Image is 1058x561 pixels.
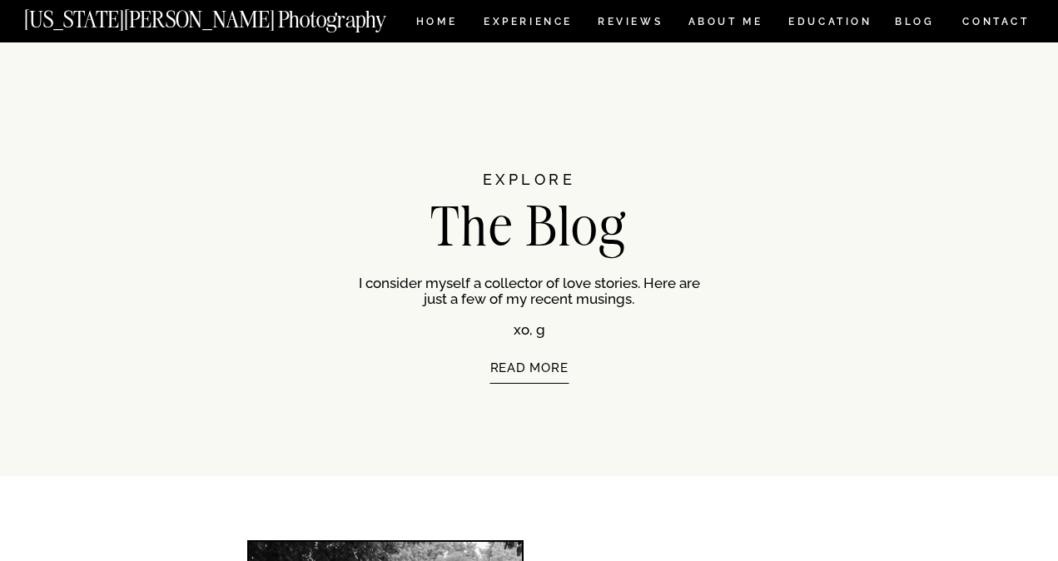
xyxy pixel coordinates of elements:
[24,8,442,22] a: [US_STATE][PERSON_NAME] Photography
[359,276,700,335] p: I consider myself a collector of love stories. Here are just a few of my recent musings. xo, g
[388,361,671,421] a: READ MORE
[895,17,935,31] a: BLOG
[688,17,763,31] a: ABOUT ME
[598,17,660,31] a: REVIEWS
[339,199,720,249] h1: The Blog
[484,17,571,31] a: Experience
[787,17,874,31] a: EDUCATION
[385,172,674,205] h2: EXPLORE
[413,17,460,31] a: HOME
[961,12,1031,31] a: CONTACT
